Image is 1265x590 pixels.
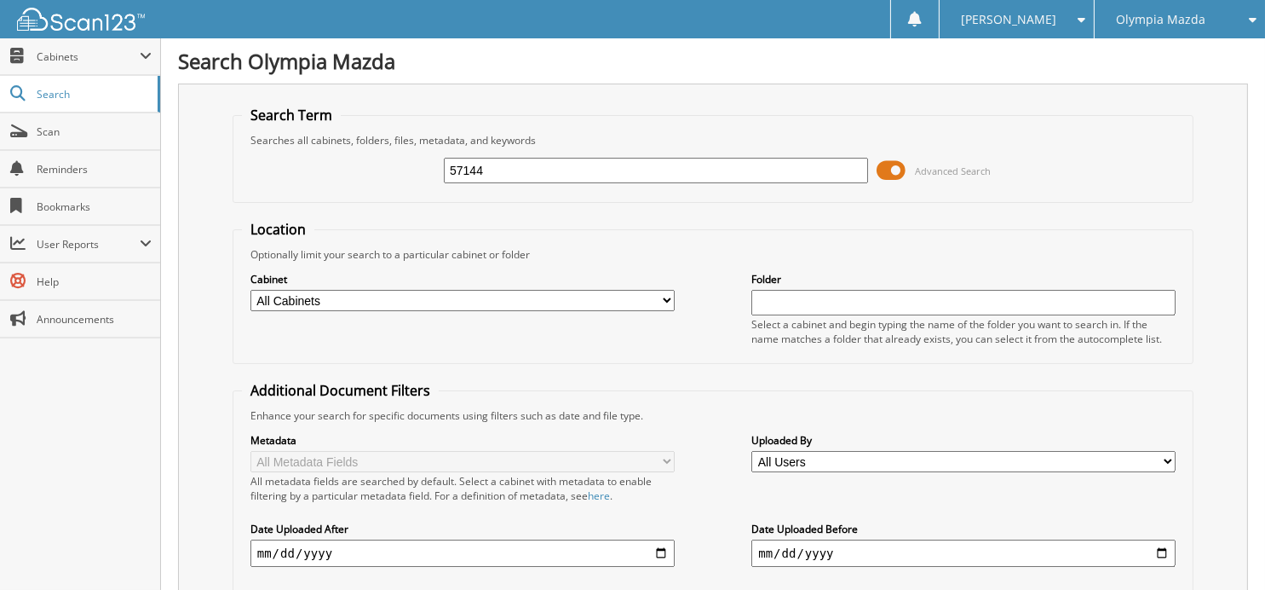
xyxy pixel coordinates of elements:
[178,47,1248,75] h1: Search Olympia Mazda
[242,247,1184,262] div: Optionally limit your search to a particular cabinet or folder
[37,200,152,214] span: Bookmarks
[751,272,1176,286] label: Folder
[751,540,1176,567] input: end
[37,124,152,139] span: Scan
[37,275,152,289] span: Help
[751,317,1176,346] div: Select a cabinet and begin typing the name of the folder you want to search in. If the name match...
[250,272,675,286] label: Cabinet
[242,408,1184,423] div: Enhance your search for specific documents using filters such as date and file type.
[37,87,149,101] span: Search
[250,540,675,567] input: start
[242,106,341,124] legend: Search Term
[751,433,1176,448] label: Uploaded By
[588,489,610,503] a: here
[37,49,140,64] span: Cabinets
[242,381,439,400] legend: Additional Document Filters
[242,220,314,239] legend: Location
[250,474,675,503] div: All metadata fields are searched by default. Select a cabinet with metadata to enable filtering b...
[751,522,1176,536] label: Date Uploaded Before
[1180,508,1265,590] iframe: Chat Widget
[37,312,152,327] span: Announcements
[250,522,675,536] label: Date Uploaded After
[915,165,991,177] span: Advanced Search
[17,8,145,31] img: scan123-logo-white.svg
[242,133,1184,147] div: Searches all cabinets, folders, files, metadata, and keywords
[37,162,152,176] span: Reminders
[961,14,1056,25] span: [PERSON_NAME]
[37,237,140,252] span: User Reports
[250,433,675,448] label: Metadata
[1116,14,1205,25] span: Olympia Mazda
